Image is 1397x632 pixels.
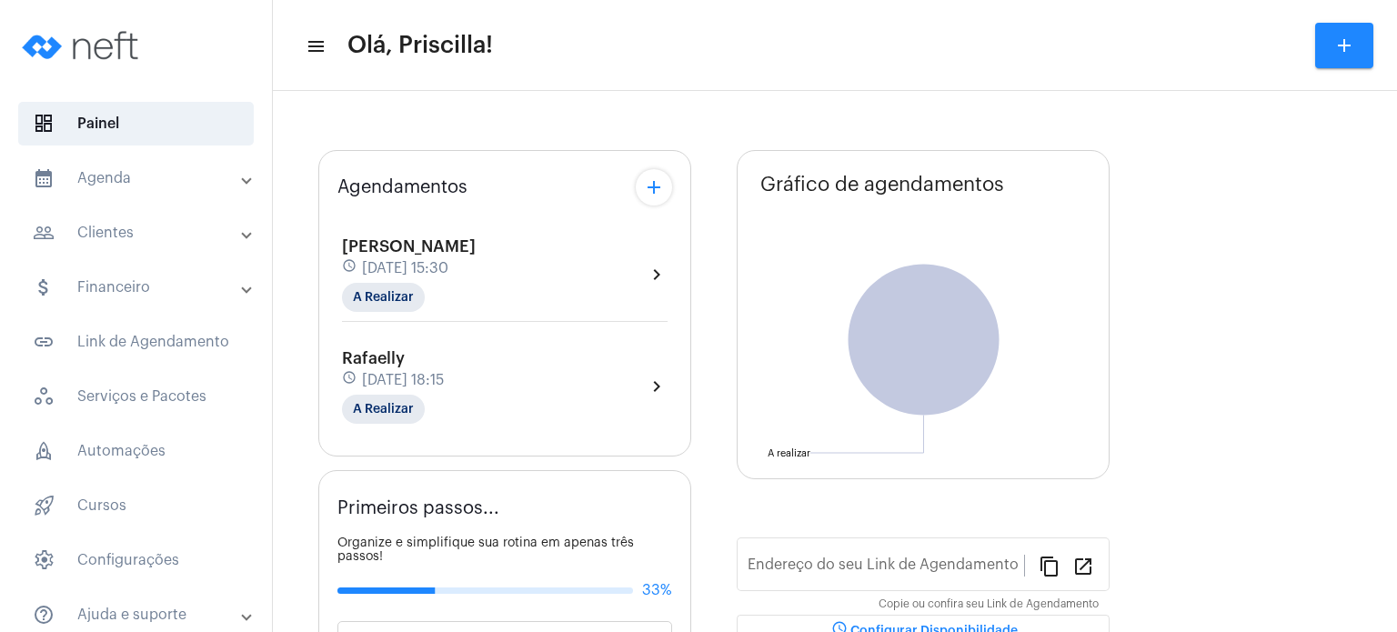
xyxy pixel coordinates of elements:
span: sidenav icon [33,386,55,407]
span: Rafaelly [342,350,405,366]
span: Primeiros passos... [337,498,499,518]
mat-expansion-panel-header: sidenav iconFinanceiro [11,266,272,309]
mat-icon: sidenav icon [33,604,55,626]
mat-icon: sidenav icon [33,167,55,189]
mat-panel-title: Agenda [33,167,243,189]
span: [PERSON_NAME] [342,238,476,255]
mat-chip: A Realizar [342,283,425,312]
mat-chip: A Realizar [342,395,425,424]
mat-icon: chevron_right [646,376,668,397]
mat-icon: chevron_right [646,264,668,286]
span: Gráfico de agendamentos [760,174,1004,196]
mat-icon: sidenav icon [33,331,55,353]
mat-icon: schedule [342,258,358,278]
mat-icon: sidenav icon [33,276,55,298]
span: Automações [18,429,254,473]
span: Olá, Priscilla! [347,31,493,60]
span: Organize e simplifique sua rotina em apenas três passos! [337,537,634,563]
mat-hint: Copie ou confira seu Link de Agendamento [879,598,1099,611]
mat-icon: add [643,176,665,198]
span: Configurações [18,538,254,582]
span: 33% [642,582,672,598]
span: Agendamentos [337,177,467,197]
mat-panel-title: Financeiro [33,276,243,298]
mat-panel-title: Clientes [33,222,243,244]
mat-icon: schedule [342,370,358,390]
span: sidenav icon [33,113,55,135]
mat-expansion-panel-header: sidenav iconAgenda [11,156,272,200]
text: A realizar [768,448,810,458]
span: Cursos [18,484,254,527]
span: Link de Agendamento [18,320,254,364]
span: [DATE] 18:15 [362,372,444,388]
mat-icon: open_in_new [1072,555,1094,577]
mat-panel-title: Ajuda e suporte [33,604,243,626]
span: Serviços e Pacotes [18,375,254,418]
span: sidenav icon [33,440,55,462]
input: Link [748,560,1024,577]
mat-icon: content_copy [1039,555,1060,577]
mat-icon: sidenav icon [306,35,324,57]
mat-expansion-panel-header: sidenav iconClientes [11,211,272,255]
img: logo-neft-novo-2.png [15,9,151,82]
mat-icon: add [1333,35,1355,56]
span: Painel [18,102,254,145]
span: sidenav icon [33,495,55,517]
span: [DATE] 15:30 [362,260,448,276]
mat-icon: sidenav icon [33,222,55,244]
span: sidenav icon [33,549,55,571]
